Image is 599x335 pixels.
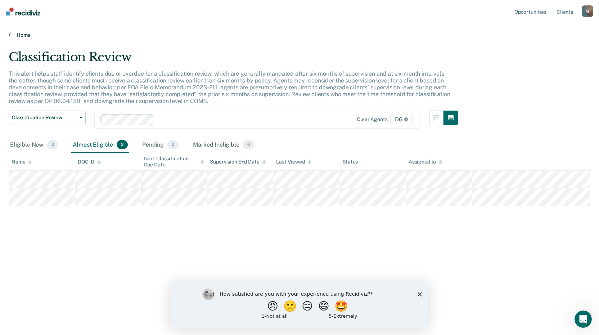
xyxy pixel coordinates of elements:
img: Recidiviz [6,8,40,15]
span: 0 [167,140,179,149]
span: 0 [243,140,254,149]
button: M [582,5,593,17]
div: Supervision End Date [210,159,266,165]
span: 2 [117,140,128,149]
div: Next Classification Due Date [144,156,204,168]
button: Classification Review [9,111,86,125]
span: D6 [390,114,413,125]
p: This alert helps staff identify clients due or overdue for a classification review, which are gen... [9,70,450,105]
div: Marked Ineligible0 [192,137,256,153]
span: 0 [47,140,58,149]
div: Clear agents [357,116,387,122]
iframe: Intercom live chat [575,311,592,328]
div: Name [12,159,32,165]
div: Classification Review [9,50,458,70]
div: Pending0 [141,137,180,153]
div: Last Viewed [276,159,311,165]
a: Home [9,32,590,38]
iframe: Survey by Kim from Recidiviz [171,281,428,328]
div: Almost Eligible2 [71,137,129,153]
div: Assigned to [409,159,442,165]
div: DOC ID [78,159,101,165]
span: Classification Review [12,115,77,121]
div: Status [342,159,358,165]
div: Eligible Now0 [9,137,60,153]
